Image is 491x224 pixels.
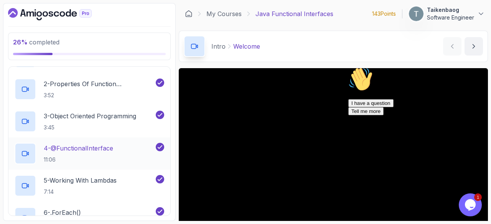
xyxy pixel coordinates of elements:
p: 3:52 [44,92,154,99]
button: previous content [443,37,461,56]
iframe: chat widget [459,193,483,216]
p: 11:06 [44,156,113,164]
span: Hi! How can we help? [3,23,76,29]
p: 7:14 [44,188,117,196]
img: user profile image [409,7,423,21]
p: Software Engineer [427,14,474,21]
a: Dashboard [185,10,193,18]
span: completed [13,38,59,46]
p: 6 - .forEach() [44,208,81,217]
button: 5-Working With Lambdas7:14 [15,175,164,196]
button: I have a question [3,35,48,43]
p: Intro [211,42,226,51]
span: 26 % [13,38,28,46]
p: Taikenbaog [427,6,474,14]
button: user profile imageTaikenbaogSoftware Engineer [409,6,485,21]
button: 3-Object Oriented Programming3:45 [15,111,164,132]
iframe: chat widget [345,64,483,190]
a: Dashboard [8,8,109,20]
p: 3:45 [44,124,136,131]
button: next content [465,37,483,56]
p: 3 - Object Oriented Programming [44,111,136,121]
p: 2 - Properties Of Function Programming [44,79,154,88]
img: :wave: [3,3,28,28]
p: Java Functional Interfaces [255,9,333,18]
div: 👋Hi! How can we help?I have a questionTell me more [3,3,141,51]
p: 143 Points [372,10,396,18]
button: 2-Properties Of Function Programming3:52 [15,78,164,100]
button: 4-@FunctionalInterface11:06 [15,143,164,164]
a: My Courses [206,9,242,18]
button: Tell me more [3,43,38,51]
p: Welcome [233,42,260,51]
p: 4 - @FunctionalInterface [44,144,113,153]
p: 5 - Working With Lambdas [44,176,117,185]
